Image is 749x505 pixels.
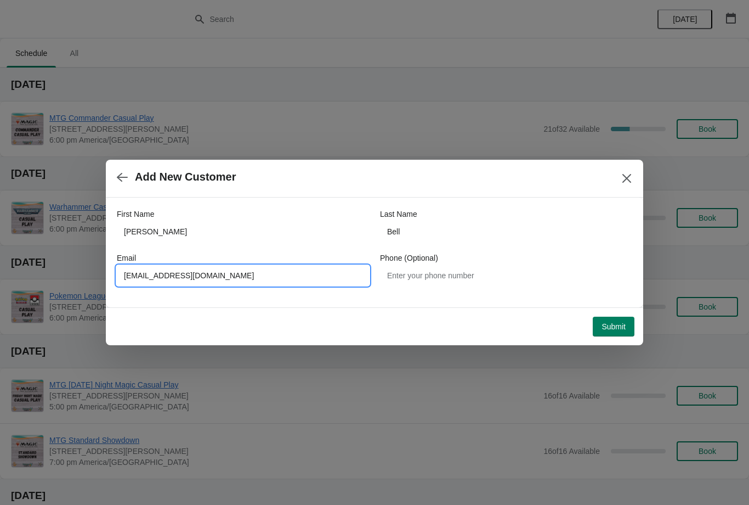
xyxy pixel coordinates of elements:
[117,252,136,263] label: Email
[117,222,369,242] input: John
[617,169,637,188] button: Close
[380,266,632,285] input: Enter your phone number
[380,222,632,242] input: Smith
[602,322,626,331] span: Submit
[117,266,369,285] input: Enter your email
[135,171,236,183] h2: Add New Customer
[117,209,154,220] label: First Name
[593,317,634,336] button: Submit
[380,252,438,263] label: Phone (Optional)
[380,209,417,220] label: Last Name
